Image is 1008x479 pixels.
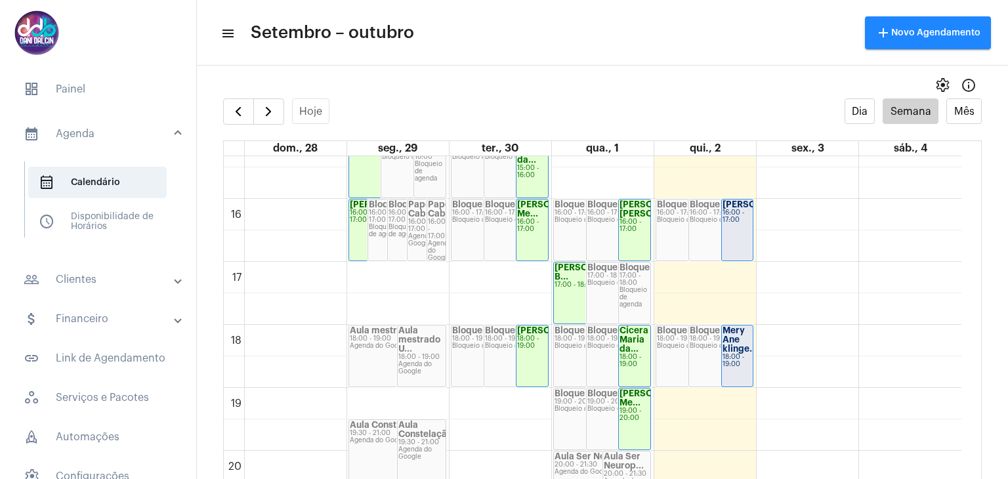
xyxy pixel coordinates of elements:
div: 16 [228,209,244,220]
div: 16:00 - 17:00 [657,209,720,217]
div: 15:00 - 16:00 [517,165,547,179]
strong: [PERSON_NAME]... [723,200,804,209]
div: 18:00 - 19:00 [690,335,753,343]
div: 18:00 - 19:00 [723,354,753,368]
div: 18:00 - 19:00 [587,335,650,343]
strong: Bloqueio [369,200,407,209]
strong: Aula Constelaçã... [350,421,428,429]
span: Disponibilidade de Horários [28,206,167,238]
button: Mês [946,98,982,124]
strong: Bloqueio [555,200,593,209]
div: 16:00 - 17:00 [408,219,445,233]
div: Agenda do Google [350,343,445,350]
div: 19:00 - 20:00 [619,407,650,422]
div: 18:00 - 19:00 [555,335,618,343]
div: Bloqueio de agenda [587,343,650,350]
mat-panel-title: Clientes [24,272,175,287]
mat-icon: sidenav icon [24,311,39,327]
div: 16:00 - 17:00 [517,219,547,233]
div: Bloqueio de agenda [452,217,515,224]
div: Bloqueio de agenda [452,343,515,350]
strong: [PERSON_NAME] Me... [517,200,591,218]
strong: Bloqueio [657,200,695,209]
div: 16:00 - 17:00 [723,209,753,224]
div: Bloqueio de agenda [382,154,445,161]
mat-expansion-panel-header: sidenav iconFinanceiro [8,303,196,335]
div: Bloqueio de agenda [485,154,548,161]
div: 16:00 - 17:00 [619,219,650,233]
a: 29 de setembro de 2025 [375,141,420,156]
button: Info [955,72,982,98]
span: sidenav icon [24,81,39,97]
mat-icon: sidenav icon [24,350,39,366]
div: 20 [226,461,244,472]
div: Agenda do Google [428,240,445,262]
span: Novo Agendamento [875,28,980,37]
div: 20:00 - 21:30 [604,470,650,478]
img: 5016df74-caca-6049-816a-988d68c8aa82.png [10,7,63,59]
div: 17:00 - 18:00 [587,272,650,280]
span: sidenav icon [24,429,39,445]
a: 4 de outubro de 2025 [891,141,930,156]
div: Bloqueio de agenda [555,406,618,413]
button: settings [929,72,955,98]
div: 16:00 - 17:00 [369,209,406,224]
strong: Mery Ane klinge... [723,326,757,353]
div: Bloqueio de agenda [587,217,650,224]
span: Setembro – outubro [251,22,414,43]
div: 16:00 - 17:00 [485,209,548,217]
strong: [PERSON_NAME] B... [555,263,628,281]
div: 16:00 - 17:00 [350,209,387,224]
div: Bloqueio de agenda [619,287,650,308]
strong: Aula Ser Neurop... [604,452,644,470]
div: 20:00 - 21:30 [555,461,650,469]
div: Agenda do Google [408,233,445,247]
div: 16:00 - 17:00 [452,209,515,217]
strong: Bloqueio [587,326,625,335]
div: Bloqueio de agenda [690,217,753,224]
strong: Bloqueio [587,389,625,398]
strong: Bloqueio [690,200,728,209]
div: 17:00 - 18:00 [555,281,618,289]
div: Bloqueio de agenda [555,343,618,350]
a: 30 de setembro de 2025 [479,141,521,156]
mat-icon: add [875,25,891,41]
div: Bloqueio de agenda [587,280,650,287]
div: Bloqueio de agenda [452,154,515,161]
div: 18:00 - 19:00 [398,354,445,361]
strong: Aula mestrado U... [398,326,440,353]
div: Bloqueio de agenda [587,406,650,413]
div: 16:00 - 17:00 [388,209,425,224]
button: Semana [883,98,938,124]
div: Bloqueio de agenda [415,161,445,182]
strong: Bloqueio [619,263,658,272]
strong: Bloqueio [657,326,695,335]
span: Automações [13,421,183,453]
button: Semana Anterior [223,98,254,125]
div: 16:00 - 17:00 [690,209,753,217]
div: 16:00 - 17:00 [428,219,445,240]
div: Bloqueio de agenda [690,343,753,350]
strong: Bloqueio [388,200,427,209]
div: Agenda do Google [555,469,650,476]
strong: Bloqueio [485,326,523,335]
div: 18:00 - 19:00 [657,335,720,343]
strong: Bloqueio [587,263,625,272]
span: settings [934,77,950,93]
div: Agenda do Google [350,437,445,444]
strong: Bloqueio [555,389,593,398]
strong: Bloqueio [587,200,625,209]
mat-icon: sidenav icon [24,272,39,287]
mat-expansion-panel-header: sidenav iconAgenda [8,113,196,155]
a: 2 de outubro de 2025 [687,141,723,156]
mat-icon: Info [961,77,976,93]
strong: Bruna Angela da... [517,137,548,164]
div: 19:30 - 21:00 [350,430,445,437]
span: Link de Agendamento [13,343,183,374]
div: 19:30 - 21:00 [398,439,445,446]
strong: Aula Ser Neurop... [555,452,633,461]
div: Bloqueio de agenda [657,343,720,350]
div: Bloqueio de agenda [369,224,406,238]
div: 19 [228,398,244,409]
a: 3 de outubro de 2025 [789,141,827,156]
